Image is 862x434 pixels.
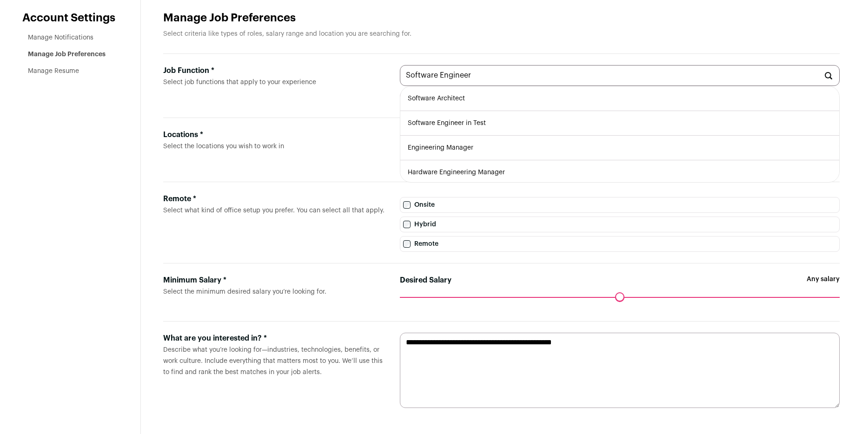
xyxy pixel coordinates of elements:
div: Minimum Salary * [163,275,385,286]
label: Remote [400,236,840,252]
li: Engineering Manager [400,136,839,160]
span: Select job functions that apply to your experience [163,79,316,85]
input: Remote [403,240,411,248]
label: Hybrid [400,217,840,232]
div: Job Function * [163,65,385,76]
span: Describe what you’re looking for—industries, technologies, benefits, or work culture. Include eve... [163,347,383,375]
div: Remote * [163,193,385,204]
span: Any salary [807,275,840,297]
input: Onsite [403,201,411,209]
div: Locations * [163,129,385,140]
div: What are you interested in? * [163,333,385,344]
li: Software Architect [400,86,839,111]
a: Manage Notifications [28,34,93,41]
p: Select criteria like types of roles, salary range and location you are searching for. [163,29,840,39]
span: Select what kind of office setup you prefer. You can select all that apply. [163,207,385,214]
a: Manage Job Preferences [28,51,106,58]
label: Onsite [400,197,840,213]
a: Manage Resume [28,68,79,74]
header: Account Settings [22,11,118,26]
input: Job Function [400,65,840,86]
span: Select the locations you wish to work in [163,143,284,150]
span: Select the minimum desired salary you’re looking for. [163,289,326,295]
h1: Manage Job Preferences [163,11,840,26]
li: Hardware Engineering Manager [400,160,839,185]
li: Software Engineer in Test [400,111,839,136]
label: Desired Salary [400,275,451,286]
input: Hybrid [403,221,411,228]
